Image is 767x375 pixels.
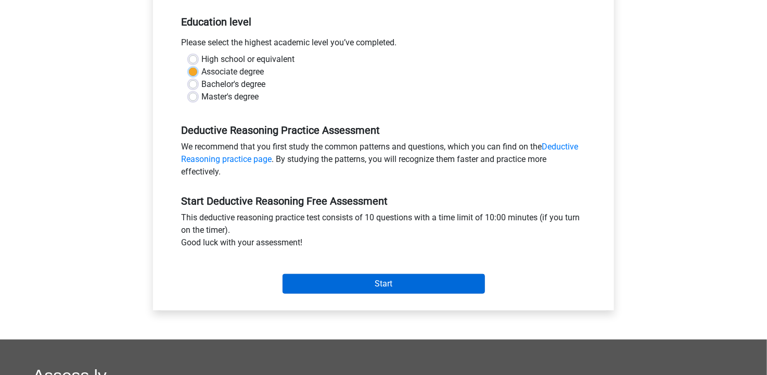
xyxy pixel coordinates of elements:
[173,36,594,53] div: Please select the highest academic level you’ve completed.
[201,78,265,91] label: Bachelor's degree
[181,195,586,207] h5: Start Deductive Reasoning Free Assessment
[173,211,594,253] div: This deductive reasoning practice test consists of 10 questions with a time limit of 10:00 minute...
[201,53,295,66] label: High school or equivalent
[181,124,586,136] h5: Deductive Reasoning Practice Assessment
[173,141,594,182] div: We recommend that you first study the common patterns and questions, which you can find on the . ...
[283,274,485,294] input: Start
[181,11,586,32] h5: Education level
[201,66,264,78] label: Associate degree
[201,91,259,103] label: Master's degree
